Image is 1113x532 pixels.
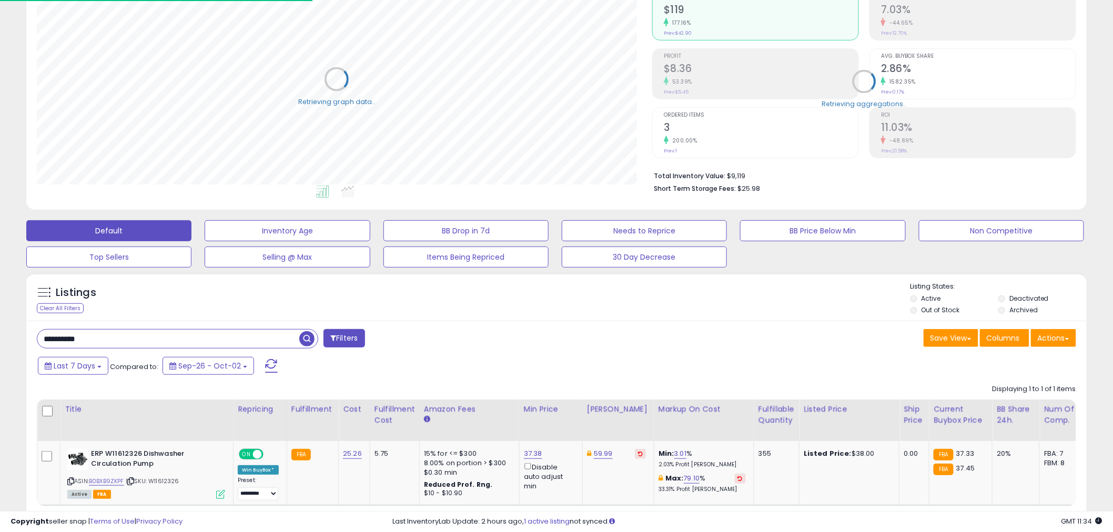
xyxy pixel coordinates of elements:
[562,247,727,268] button: 30 Day Decrease
[37,303,84,313] div: Clear All Filters
[393,517,1102,527] div: Last InventoryLab Update: 2 hours ago, not synced.
[38,357,108,375] button: Last 7 Days
[291,449,311,461] small: FBA
[424,415,430,424] small: Amazon Fees.
[904,449,921,458] div: 0.00
[980,329,1029,347] button: Columns
[54,361,95,371] span: Last 7 Days
[934,464,953,475] small: FBA
[524,461,574,491] div: Disable auto adjust min
[956,448,975,458] span: 37.33
[126,477,179,485] span: | SKU: W11612326
[383,220,549,241] button: BB Drop in 7d
[919,220,1084,241] button: Non Competitive
[67,449,88,470] img: 31Wcvc6XtUL._SL40_.jpg
[91,449,219,471] b: ERP W11612326 Dishwasher Circulation Pump
[67,490,92,499] span: All listings currently available for purchase on Amazon
[524,404,578,415] div: Min Price
[524,448,542,459] a: 37.38
[922,305,960,314] label: Out of Stock
[26,220,191,241] button: Default
[804,449,891,458] div: $38.00
[1009,294,1049,303] label: Deactivated
[659,449,746,468] div: %
[238,404,282,415] div: Repricing
[997,449,1031,458] div: 20%
[659,404,750,415] div: Markup on Cost
[674,448,687,459] a: 3.01
[1061,516,1102,526] span: 2025-10-10 11:34 GMT
[659,448,674,458] b: Min:
[56,285,96,300] h5: Listings
[343,404,366,415] div: Cost
[1009,305,1038,314] label: Archived
[11,516,49,526] strong: Copyright
[654,400,754,441] th: The percentage added to the cost of goods (COGS) that forms the calculator for Min & Max prices.
[924,329,978,347] button: Save View
[956,463,975,473] span: 37.45
[90,516,135,526] a: Terms of Use
[904,404,925,426] div: Ship Price
[238,477,279,500] div: Preset:
[424,468,511,477] div: $0.30 min
[323,329,365,347] button: Filters
[934,449,953,461] small: FBA
[659,474,746,493] div: %
[922,294,941,303] label: Active
[665,473,684,483] b: Max:
[524,516,570,526] a: 1 active listing
[383,247,549,268] button: Items Being Repriced
[298,97,375,107] div: Retrieving graph data..
[375,404,415,426] div: Fulfillment Cost
[934,404,988,426] div: Current Buybox Price
[1031,329,1076,347] button: Actions
[343,448,362,459] a: 25.26
[11,517,183,527] div: seller snap | |
[993,384,1076,394] div: Displaying 1 to 1 of 1 items
[758,404,795,426] div: Fulfillable Quantity
[424,480,493,489] b: Reduced Prof. Rng.
[684,473,700,484] a: 79.10
[997,404,1035,426] div: BB Share 24h.
[67,449,225,498] div: ASIN:
[1044,458,1079,468] div: FBM: 8
[562,220,727,241] button: Needs to Reprice
[804,448,852,458] b: Listed Price:
[163,357,254,375] button: Sep-26 - Oct-02
[89,477,124,486] a: B0BXB9ZKPF
[26,247,191,268] button: Top Sellers
[178,361,241,371] span: Sep-26 - Oct-02
[424,449,511,458] div: 15% for <= $300
[910,282,1087,292] p: Listing States:
[262,450,279,459] span: OFF
[424,489,511,498] div: $10 - $10.90
[804,404,895,415] div: Listed Price
[110,362,158,372] span: Compared to:
[424,458,511,468] div: 8.00% on portion > $300
[240,450,253,459] span: ON
[659,486,746,493] p: 33.31% Profit [PERSON_NAME]
[291,404,334,415] div: Fulfillment
[1044,449,1079,458] div: FBA: 7
[205,247,370,268] button: Selling @ Max
[659,461,746,468] p: 2.03% Profit [PERSON_NAME]
[822,99,907,109] div: Retrieving aggregations..
[740,220,905,241] button: BB Price Below Min
[1044,404,1082,426] div: Num of Comp.
[987,333,1020,343] span: Columns
[594,448,613,459] a: 59.99
[136,516,183,526] a: Privacy Policy
[587,404,650,415] div: [PERSON_NAME]
[205,220,370,241] button: Inventory Age
[238,465,279,475] div: Win BuyBox *
[424,404,515,415] div: Amazon Fees
[93,490,111,499] span: FBA
[758,449,791,458] div: 355
[375,449,411,458] div: 5.75
[65,404,229,415] div: Title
